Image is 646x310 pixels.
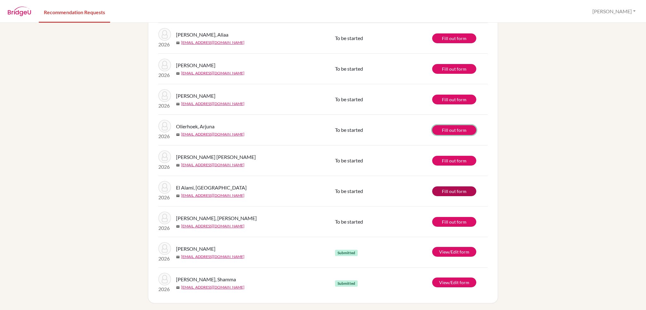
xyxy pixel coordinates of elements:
[181,284,244,290] a: [EMAIL_ADDRESS][DOMAIN_NAME]
[432,156,476,166] a: Fill out form
[176,61,215,69] span: [PERSON_NAME]
[590,5,638,17] button: [PERSON_NAME]
[181,223,244,229] a: [EMAIL_ADDRESS][DOMAIN_NAME]
[176,286,180,290] span: mail
[158,163,171,171] p: 2026
[335,35,363,41] span: To be started
[158,59,171,71] img: AlNeyadi, Latifa
[176,133,180,137] span: mail
[181,70,244,76] a: [EMAIL_ADDRESS][DOMAIN_NAME]
[158,41,171,48] p: 2026
[432,125,476,135] a: Fill out form
[158,224,171,232] p: 2026
[158,71,171,79] p: 2026
[432,95,476,104] a: Fill out form
[8,7,31,16] img: BridgeU logo
[176,184,247,191] span: El Alami, [GEOGRAPHIC_DATA]
[176,225,180,228] span: mail
[158,242,171,255] img: Tubaishat, Aya
[181,101,244,107] a: [EMAIL_ADDRESS][DOMAIN_NAME]
[158,150,171,163] img: Serquina, Anya Danielle Rose
[158,120,171,132] img: Olierhoek, Arjuna
[176,194,180,198] span: mail
[176,123,214,130] span: Olierhoek, Arjuna
[176,153,256,161] span: [PERSON_NAME] [PERSON_NAME]
[335,250,358,256] span: Submitted
[335,157,363,163] span: To be started
[176,31,228,38] span: [PERSON_NAME], Aliaa
[158,212,171,224] img: Francisco, Angela Rose
[158,181,171,194] img: El Alami, Layan
[176,276,236,283] span: [PERSON_NAME], Shamma
[181,132,244,137] a: [EMAIL_ADDRESS][DOMAIN_NAME]
[432,217,476,227] a: Fill out form
[158,132,171,140] p: 2026
[181,193,244,198] a: [EMAIL_ADDRESS][DOMAIN_NAME]
[176,214,257,222] span: [PERSON_NAME], [PERSON_NAME]
[181,254,244,260] a: [EMAIL_ADDRESS][DOMAIN_NAME]
[158,255,171,262] p: 2026
[335,219,363,225] span: To be started
[176,72,180,75] span: mail
[176,92,215,100] span: [PERSON_NAME]
[176,245,215,253] span: [PERSON_NAME]
[181,162,244,168] a: [EMAIL_ADDRESS][DOMAIN_NAME]
[176,102,180,106] span: mail
[158,28,171,41] img: Ahmed Mahmoud, Aliaa
[335,127,363,133] span: To be started
[158,273,171,285] img: Al Junaibi, Shamma
[335,188,363,194] span: To be started
[176,255,180,259] span: mail
[158,89,171,102] img: Sarda, Preksha
[176,41,180,45] span: mail
[432,278,476,287] a: View/Edit form
[176,163,180,167] span: mail
[335,66,363,72] span: To be started
[158,102,171,109] p: 2026
[432,64,476,74] a: Fill out form
[39,1,110,23] a: Recommendation Requests
[335,280,358,287] span: Submitted
[432,186,476,196] a: Fill out form
[158,194,171,201] p: 2026
[181,40,244,45] a: [EMAIL_ADDRESS][DOMAIN_NAME]
[335,96,363,102] span: To be started
[432,247,476,257] a: View/Edit form
[432,33,476,43] a: Fill out form
[158,285,171,293] p: 2026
